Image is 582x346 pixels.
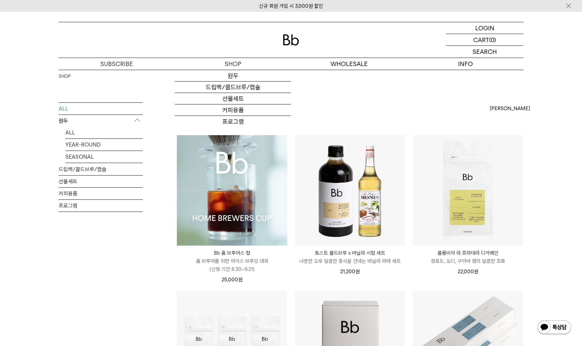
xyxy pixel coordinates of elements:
[295,135,405,246] img: 토스트 콜드브루 x 바닐라 시럽 세트
[475,22,494,34] p: LOGIN
[413,135,523,246] img: 콜롬비아 라 프라데라 디카페인
[175,93,291,104] a: 선물세트
[413,257,523,265] p: 청포도, 오디, 구아바 잼의 달콤한 조화
[175,116,291,127] a: 프로그램
[291,58,407,70] p: WHOLESALE
[407,58,523,70] p: INFO
[59,103,143,115] a: ALL
[446,34,523,46] a: CART (0)
[65,139,143,151] a: YEAR-ROUND
[175,70,291,82] a: 원두
[59,200,143,212] a: 프로그램
[259,3,323,9] a: 신규 회원 가입 시 3,000원 할인
[413,249,523,257] p: 콜롬비아 라 프라데라 디카페인
[175,82,291,93] a: 드립백/콜드브루/캡슐
[59,115,143,127] p: 원두
[413,249,523,265] a: 콜롬비아 라 프라데라 디카페인 청포도, 오디, 구아바 잼의 달콤한 조화
[59,73,70,80] a: SHOP
[490,104,530,113] span: [PERSON_NAME]
[222,277,243,283] span: 25,000
[446,22,523,34] a: LOGIN
[65,151,143,163] a: SEASONAL
[59,176,143,187] a: 선물세트
[238,277,243,283] span: 원
[177,257,287,273] p: 홈 브루어를 위한 아이스 브루잉 대회 (신청 기간 8.30~9.21)
[489,34,496,45] p: (0)
[65,127,143,138] a: ALL
[295,249,405,265] a: 토스트 콜드브루 x 바닐라 시럽 세트 나른한 오후 달콤한 휴식을 건네는 바닐라 라떼 세트
[59,188,143,199] a: 커피용품
[458,269,478,275] span: 22,000
[59,163,143,175] a: 드립백/콜드브루/캡슐
[177,135,287,246] img: 1000001223_add2_021.jpg
[537,320,572,336] img: 카카오톡 채널 1:1 채팅 버튼
[295,257,405,265] p: 나른한 오후 달콤한 휴식을 건네는 바닐라 라떼 세트
[175,104,291,116] a: 커피용품
[177,249,287,273] a: Bb 홈 브루어스 컵 홈 브루어를 위한 아이스 브루잉 대회(신청 기간 8.30~9.21)
[473,34,489,45] p: CART
[355,269,360,275] span: 원
[473,46,497,58] p: SEARCH
[340,269,360,275] span: 21,200
[295,249,405,257] p: 토스트 콜드브루 x 바닐라 시럽 세트
[175,58,291,70] a: SHOP
[177,249,287,257] p: Bb 홈 브루어스 컵
[59,58,175,70] a: SUBSCRIBE
[283,34,299,45] img: 로고
[177,135,287,246] a: Bb 홈 브루어스 컵
[474,269,478,275] span: 원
